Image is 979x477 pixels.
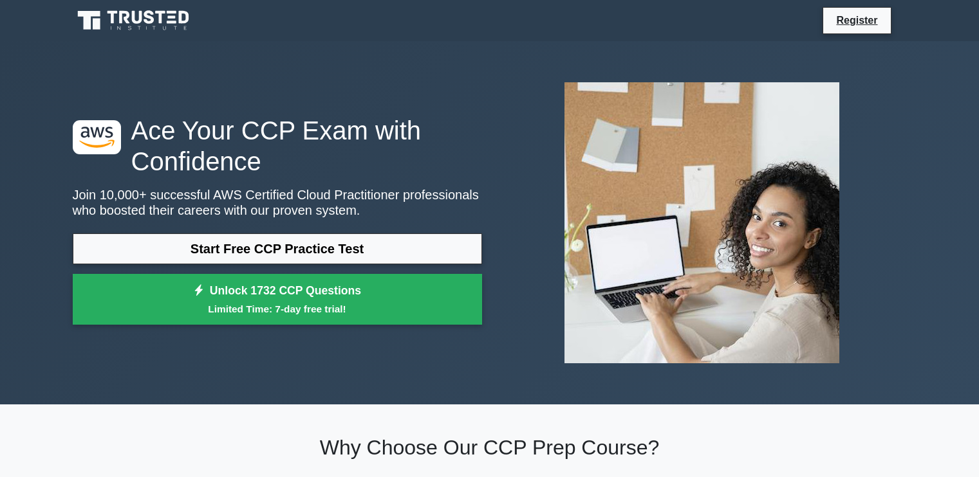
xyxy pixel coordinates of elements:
p: Join 10,000+ successful AWS Certified Cloud Practitioner professionals who boosted their careers ... [73,187,482,218]
h1: Ace Your CCP Exam with Confidence [73,115,482,177]
a: Start Free CCP Practice Test [73,233,482,264]
a: Register [828,12,885,28]
h2: Why Choose Our CCP Prep Course? [73,435,907,460]
small: Limited Time: 7-day free trial! [89,301,466,316]
a: Unlock 1732 CCP QuestionsLimited Time: 7-day free trial! [73,274,482,325]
